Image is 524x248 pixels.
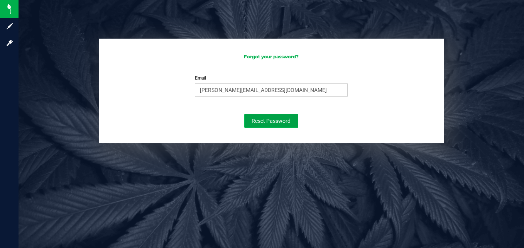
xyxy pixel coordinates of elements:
[195,75,206,82] label: Email
[195,83,348,97] input: Email
[106,54,436,59] h3: Forgot your password?
[6,39,14,47] inline-svg: Log in
[252,118,291,124] span: Reset Password
[244,114,298,128] button: Reset Password
[6,22,14,30] inline-svg: Sign up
